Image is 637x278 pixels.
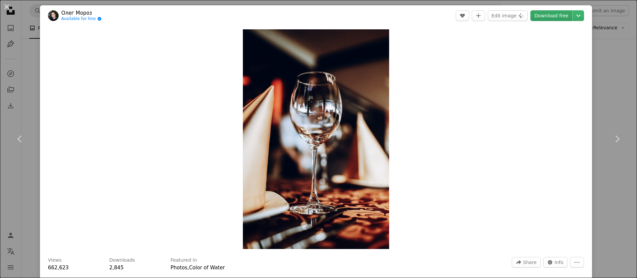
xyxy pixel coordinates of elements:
span: 2,845 [109,265,124,271]
button: Share this image [512,257,540,268]
button: Zoom in on this image [243,29,389,249]
span: , [188,265,189,271]
img: a glass of wine sitting on top of a table [243,29,389,249]
button: Like [456,10,469,21]
img: Go to Олег Мороз's profile [48,10,59,21]
span: Info [555,257,564,267]
button: Add to Collection [472,10,485,21]
button: Choose download size [573,10,584,21]
a: Download free [530,10,572,21]
h3: Featured in [171,257,197,264]
a: Color of Water [189,265,225,271]
button: Stats about this image [543,257,568,268]
button: More Actions [570,257,584,268]
a: Photos [171,265,188,271]
span: Share [523,257,536,267]
a: Next [597,107,637,171]
a: Available for hire [61,16,102,22]
button: Edit image [488,10,528,21]
h3: Downloads [109,257,135,264]
span: 662,623 [48,265,69,271]
h3: Views [48,257,62,264]
a: Олег Мороз [61,10,102,16]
